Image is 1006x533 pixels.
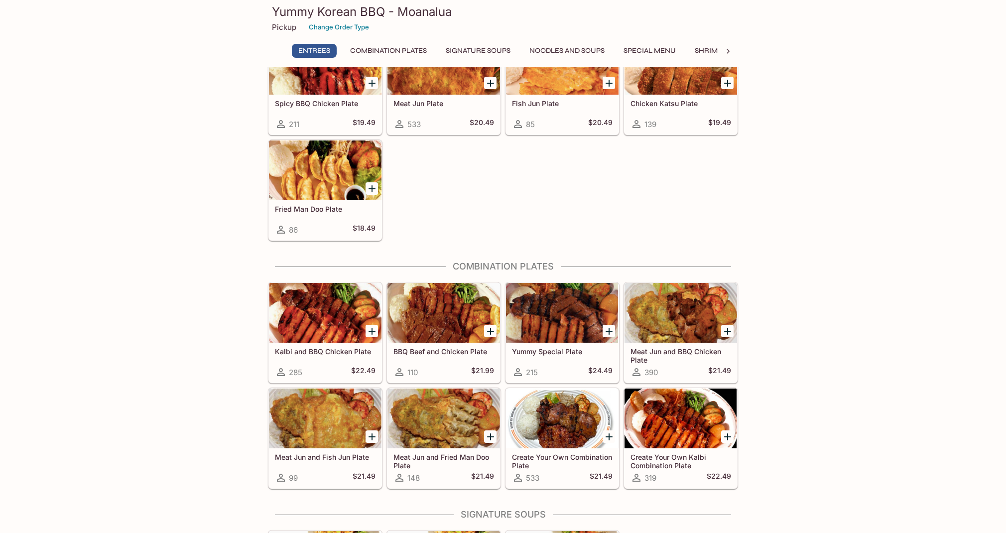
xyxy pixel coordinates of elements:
button: Add Create Your Own Kalbi Combination Plate [721,430,734,443]
h5: $21.49 [353,472,376,484]
span: 99 [289,473,298,483]
span: 390 [644,368,658,377]
span: 319 [644,473,656,483]
h5: Chicken Katsu Plate [630,99,731,108]
span: 533 [407,120,421,129]
a: Meat Jun and BBQ Chicken Plate390$21.49 [624,282,738,383]
button: Add BBQ Beef and Chicken Plate [484,325,497,337]
span: 285 [289,368,302,377]
a: Meat Jun and Fried Man Doo Plate148$21.49 [387,388,501,489]
h5: Fish Jun Plate [512,99,613,108]
div: Meat Jun Plate [387,35,500,95]
h5: Create Your Own Combination Plate [512,453,613,469]
h5: $21.99 [471,366,494,378]
h5: Meat Jun and Fried Man Doo Plate [393,453,494,469]
h5: $24.49 [588,366,613,378]
button: Shrimp Combos [689,44,760,58]
button: Add Kalbi and BBQ Chicken Plate [366,325,378,337]
span: 211 [289,120,299,129]
div: Kalbi and BBQ Chicken Plate [269,283,381,343]
h4: Signature Soups [268,509,738,520]
button: Special Menu [618,44,681,58]
a: Meat Jun and Fish Jun Plate99$21.49 [268,388,382,489]
a: Create Your Own Combination Plate533$21.49 [505,388,619,489]
a: Yummy Special Plate215$24.49 [505,282,619,383]
button: Add Spicy BBQ Chicken Plate [366,77,378,89]
div: Meat Jun and Fish Jun Plate [269,389,381,448]
button: Add Create Your Own Combination Plate [603,430,615,443]
span: 148 [407,473,420,483]
h5: BBQ Beef and Chicken Plate [393,347,494,356]
span: 215 [526,368,538,377]
div: Spicy BBQ Chicken Plate [269,35,381,95]
a: Spicy BBQ Chicken Plate211$19.49 [268,34,382,135]
div: Fish Jun Plate [506,35,619,95]
div: Yummy Special Plate [506,283,619,343]
a: Meat Jun Plate533$20.49 [387,34,501,135]
h5: $21.49 [590,472,613,484]
button: Add Meat Jun and Fried Man Doo Plate [484,430,497,443]
p: Pickup [272,22,296,32]
h5: $20.49 [470,118,494,130]
div: Meat Jun and Fried Man Doo Plate [387,389,500,448]
h5: Meat Jun Plate [393,99,494,108]
button: Add Meat Jun and Fish Jun Plate [366,430,378,443]
a: Fish Jun Plate85$20.49 [505,34,619,135]
h4: Combination Plates [268,261,738,272]
button: Add Chicken Katsu Plate [721,77,734,89]
h5: Create Your Own Kalbi Combination Plate [630,453,731,469]
button: Add Yummy Special Plate [603,325,615,337]
h5: $22.49 [351,366,376,378]
div: BBQ Beef and Chicken Plate [387,283,500,343]
h5: $19.49 [708,118,731,130]
span: 139 [644,120,656,129]
h5: $19.49 [353,118,376,130]
button: Add Meat Jun Plate [484,77,497,89]
h5: Spicy BBQ Chicken Plate [275,99,376,108]
a: Kalbi and BBQ Chicken Plate285$22.49 [268,282,382,383]
h5: Meat Jun and Fish Jun Plate [275,453,376,461]
h5: $21.49 [471,472,494,484]
span: 85 [526,120,535,129]
span: 86 [289,225,298,235]
h5: Yummy Special Plate [512,347,613,356]
h5: $18.49 [353,224,376,236]
h5: $22.49 [707,472,731,484]
a: Chicken Katsu Plate139$19.49 [624,34,738,135]
button: Add Fried Man Doo Plate [366,182,378,195]
a: Create Your Own Kalbi Combination Plate319$22.49 [624,388,738,489]
button: Signature Soups [440,44,516,58]
h5: Kalbi and BBQ Chicken Plate [275,347,376,356]
h3: Yummy Korean BBQ - Moanalua [272,4,734,19]
div: Fried Man Doo Plate [269,140,381,200]
h5: Fried Man Doo Plate [275,205,376,213]
div: Create Your Own Combination Plate [506,389,619,448]
div: Create Your Own Kalbi Combination Plate [625,389,737,448]
span: 110 [407,368,418,377]
a: BBQ Beef and Chicken Plate110$21.99 [387,282,501,383]
button: Change Order Type [304,19,374,35]
h5: $20.49 [588,118,613,130]
button: Add Fish Jun Plate [603,77,615,89]
button: Combination Plates [345,44,432,58]
button: Entrees [292,44,337,58]
div: Meat Jun and BBQ Chicken Plate [625,283,737,343]
h5: $21.49 [708,366,731,378]
button: Noodles and Soups [524,44,610,58]
span: 533 [526,473,539,483]
div: Chicken Katsu Plate [625,35,737,95]
button: Add Meat Jun and BBQ Chicken Plate [721,325,734,337]
a: Fried Man Doo Plate86$18.49 [268,140,382,241]
h5: Meat Jun and BBQ Chicken Plate [630,347,731,364]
